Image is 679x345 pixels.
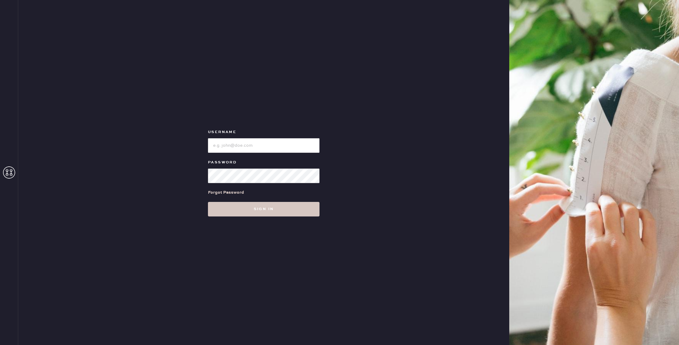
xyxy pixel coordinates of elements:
[208,183,244,202] a: Forgot Password
[208,138,319,153] input: e.g. john@doe.com
[208,129,319,136] label: Username
[208,202,319,216] button: Sign in
[208,159,319,166] label: Password
[208,189,244,196] div: Forgot Password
